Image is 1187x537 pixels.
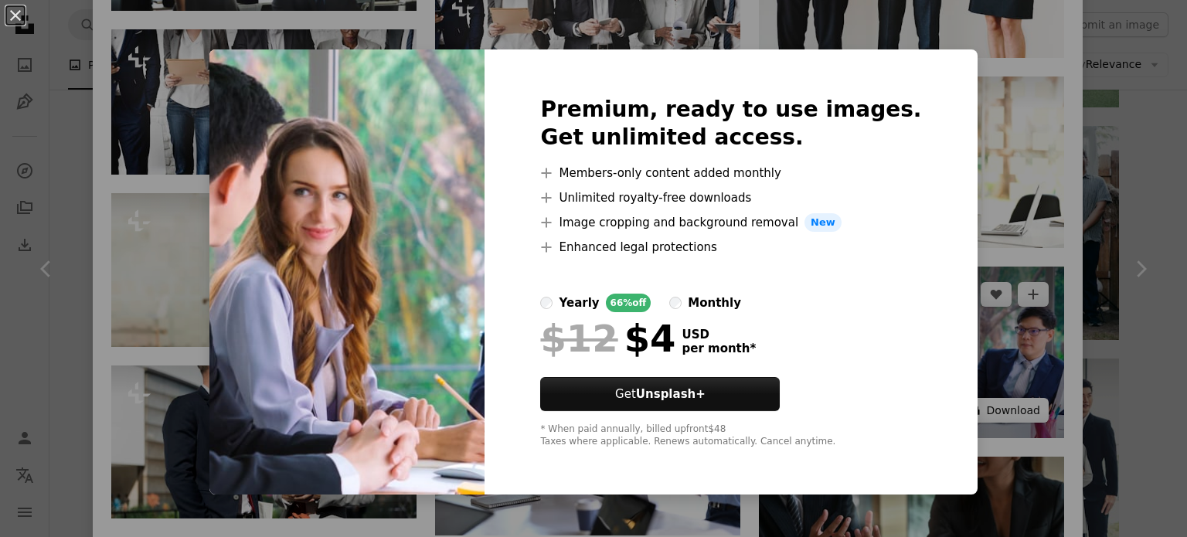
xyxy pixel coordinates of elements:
img: premium_photo-1661510183901-3069ff5284d0 [209,49,485,495]
button: GetUnsplash+ [540,377,780,411]
input: monthly [669,297,682,309]
li: Enhanced legal protections [540,238,921,257]
div: monthly [688,294,741,312]
div: * When paid annually, billed upfront $48 Taxes where applicable. Renews automatically. Cancel any... [540,423,921,448]
span: USD [682,328,756,342]
h2: Premium, ready to use images. Get unlimited access. [540,96,921,151]
span: $12 [540,318,617,359]
li: Image cropping and background removal [540,213,921,232]
div: 66% off [606,294,651,312]
li: Unlimited royalty-free downloads [540,189,921,207]
span: New [804,213,842,232]
div: yearly [559,294,599,312]
input: yearly66%off [540,297,553,309]
span: per month * [682,342,756,355]
li: Members-only content added monthly [540,164,921,182]
strong: Unsplash+ [636,387,706,401]
div: $4 [540,318,675,359]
